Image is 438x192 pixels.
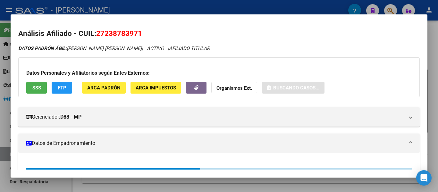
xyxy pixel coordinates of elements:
[60,113,81,121] strong: D88 - MP
[96,29,142,38] span: 27238783971
[58,85,66,91] span: FTP
[18,134,420,153] mat-expansion-panel-header: Datos de Empadronamiento
[216,85,252,91] strong: Organismos Ext.
[131,82,181,94] button: ARCA Impuestos
[18,153,420,185] div: Datos de Empadronamiento
[82,82,126,94] button: ARCA Padrón
[52,82,72,94] button: FTP
[87,85,121,91] span: ARCA Padrón
[18,28,420,39] h2: Análisis Afiliado - CUIL:
[26,69,412,77] h3: Datos Personales y Afiliatorios según Entes Externos:
[211,82,257,94] button: Organismos Ext.
[136,85,176,91] span: ARCA Impuestos
[18,46,67,51] strong: DATOS PADRÓN ÁGIL:
[26,82,47,94] button: SSS
[18,46,142,51] span: [PERSON_NAME] [PERSON_NAME]
[169,46,210,51] span: AFILIADO TITULAR
[26,139,404,147] mat-panel-title: Datos de Empadronamiento
[18,46,210,51] i: | ACTIVO |
[262,82,324,94] button: Buscando casos...
[18,107,420,127] mat-expansion-panel-header: Gerenciador:D88 - MP
[273,85,319,91] span: Buscando casos...
[26,113,404,121] mat-panel-title: Gerenciador:
[32,85,41,91] span: SSS
[416,170,432,186] div: Open Intercom Messenger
